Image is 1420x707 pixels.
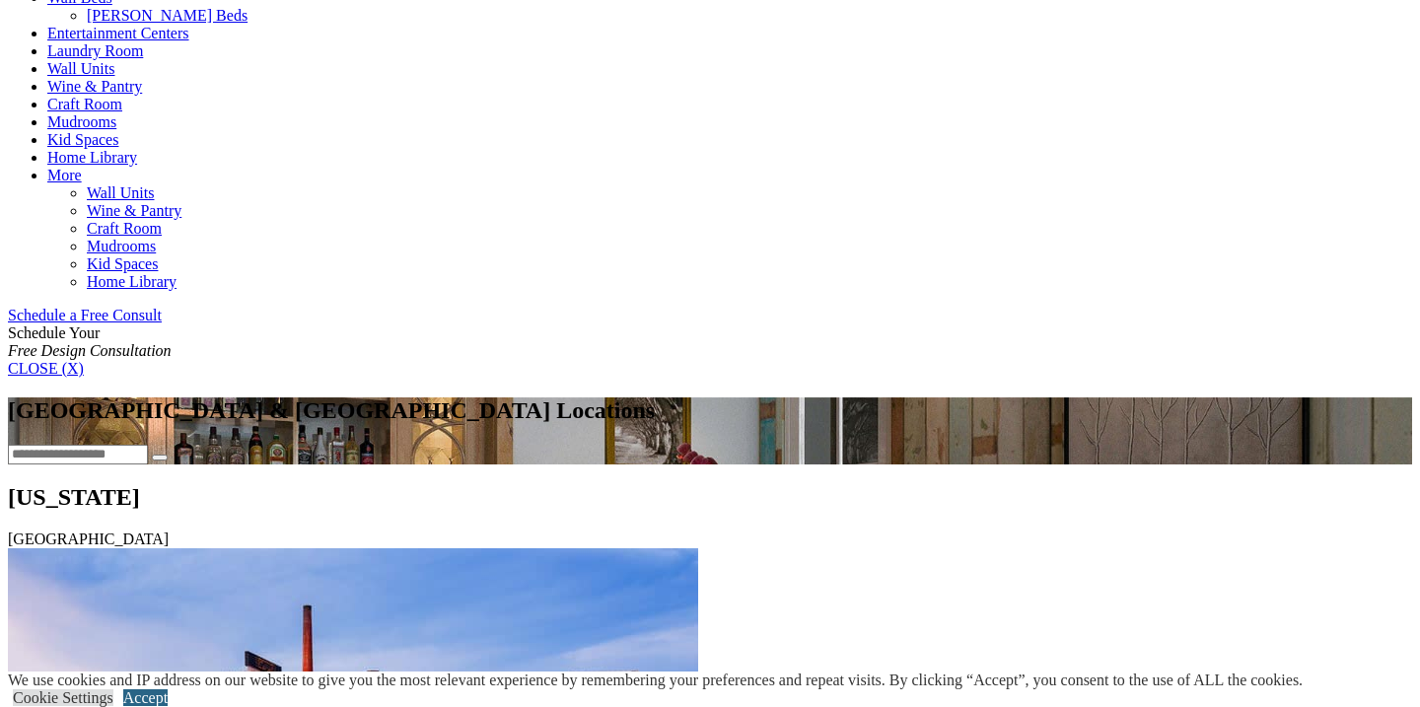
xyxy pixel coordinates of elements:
em: Free Design Consultation [8,342,172,359]
a: Accept [123,689,168,706]
a: Schedule a Free Consult (opens a dropdown menu) [8,307,162,323]
a: Kid Spaces [87,255,158,272]
button: Search our Nationwide Locations [152,455,168,460]
a: Wall Units [47,60,114,77]
a: Wine & Pantry [87,202,181,219]
a: Wall Units [87,184,154,201]
a: Mudrooms [87,238,156,254]
h1: [GEOGRAPHIC_DATA] & [GEOGRAPHIC_DATA] Locations [8,397,1412,424]
a: Home Library [47,149,137,166]
div: [GEOGRAPHIC_DATA] [8,530,1412,548]
a: Craft Room [47,96,122,112]
a: Home Library [87,273,177,290]
a: Cookie Settings [13,689,113,706]
a: Entertainment Centers [47,25,189,41]
input: Enter Your ZIP code [8,445,148,464]
a: [PERSON_NAME] Beds [87,7,248,24]
a: CLOSE (X) [8,360,84,377]
h2: [US_STATE] [8,484,1412,511]
a: Kid Spaces [47,131,118,148]
div: We use cookies and IP address on our website to give you the most relevant experience by remember... [8,672,1303,689]
a: Laundry Room [47,42,143,59]
span: Schedule Your [8,324,172,359]
a: Craft Room [87,220,162,237]
a: Wine & Pantry [47,78,142,95]
a: More menu text will display only on big screen [47,167,82,183]
a: Mudrooms [47,113,116,130]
